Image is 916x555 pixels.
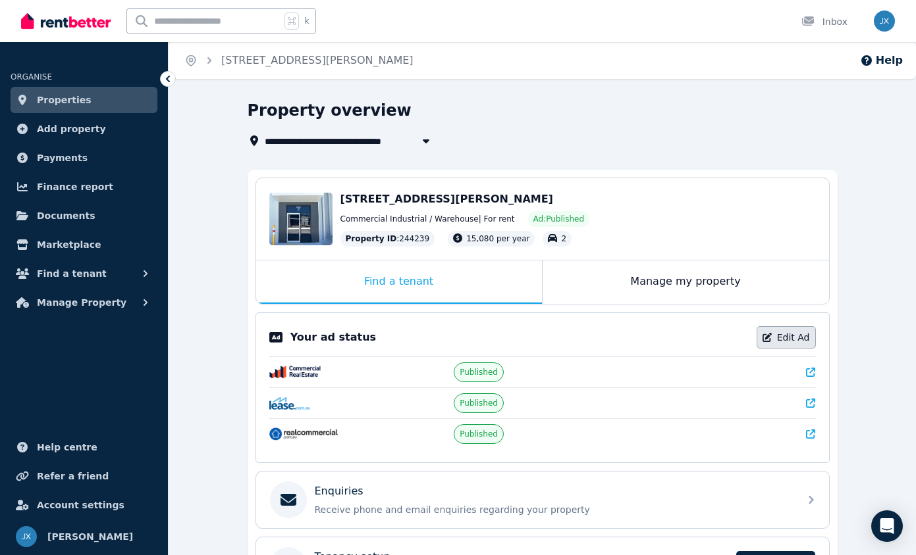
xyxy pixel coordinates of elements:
[169,42,429,79] nav: Breadcrumb
[757,326,816,349] a: Edit Ad
[221,54,414,66] a: [STREET_ADDRESS][PERSON_NAME]
[460,367,498,377] span: Published
[11,260,157,287] button: Find a tenant
[37,208,95,224] span: Documents
[11,434,157,460] a: Help centre
[340,231,435,247] div: : 244239
[11,231,157,258] a: Marketplace
[11,116,157,142] a: Add property
[11,72,52,82] span: ORGANISE
[11,174,157,200] a: Finance report
[37,92,92,108] span: Properties
[37,179,113,195] span: Finance report
[346,233,397,244] span: Property ID
[21,11,111,31] img: RentBetter
[256,260,542,304] div: Find a tenant
[37,439,97,455] span: Help centre
[11,145,157,171] a: Payments
[37,121,106,137] span: Add property
[37,497,124,513] span: Account settings
[256,471,829,528] a: EnquiriesReceive phone and email enquiries regarding your property
[269,366,321,379] img: CommercialRealEstate.com.au
[37,237,101,253] span: Marketplace
[460,398,498,408] span: Published
[874,11,895,32] img: James Xuereb
[248,100,412,121] h1: Property overview
[466,234,529,243] span: 15,080 per year
[16,526,37,547] img: James Xuereb
[460,429,498,439] span: Published
[269,427,338,441] img: RealCommercial.com.au
[47,529,133,544] span: [PERSON_NAME]
[871,510,903,542] div: Open Intercom Messenger
[543,260,829,304] div: Manage my property
[11,289,157,316] button: Manage Property
[11,492,157,518] a: Account settings
[37,468,109,484] span: Refer a friend
[860,53,903,68] button: Help
[11,203,157,229] a: Documents
[315,483,364,499] p: Enquiries
[315,503,792,516] p: Receive phone and email enquiries regarding your property
[37,295,126,310] span: Manage Property
[304,16,309,26] span: k
[11,87,157,113] a: Properties
[290,329,376,345] p: Your ad status
[340,214,515,224] span: Commercial Industrial / Warehouse | For rent
[37,266,107,281] span: Find a tenant
[561,234,566,243] span: 2
[269,397,311,410] img: Lease.com.au
[37,150,88,166] span: Payments
[801,15,848,28] div: Inbox
[533,214,584,224] span: Ad: Published
[11,463,157,489] a: Refer a friend
[340,193,553,205] span: [STREET_ADDRESS][PERSON_NAME]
